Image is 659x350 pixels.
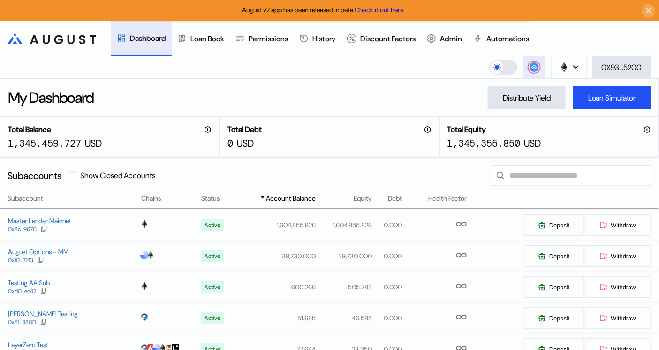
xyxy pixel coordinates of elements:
img: chain logo [146,251,155,259]
span: Account Balance [266,194,316,203]
a: Check it out here [355,6,404,14]
div: Dashboard [130,33,166,43]
div: [PERSON_NAME] Testing [8,310,78,318]
img: chain logo [559,62,569,72]
button: Deposit [523,245,584,267]
span: Health Factor [429,194,467,203]
td: 46.585 [316,303,372,334]
td: 51.685 [235,303,316,334]
div: Testing AA Sub [8,279,50,287]
div: Admin [440,34,462,44]
span: Withdraw [611,284,636,291]
a: Discount Factors [341,21,421,56]
div: Active [205,315,220,321]
button: Deposit [523,276,584,298]
td: 0.000 [372,210,403,241]
div: August Options - MM [8,248,68,256]
div: Automations [486,34,529,44]
div: 0 [227,137,233,149]
div: 1,345,459.727 [8,137,81,149]
span: Withdraw [611,315,636,322]
div: Subaccounts [8,170,61,182]
button: Deposit [523,307,584,329]
div: 1,345,355.850 [447,137,521,149]
span: Withdraw [611,253,636,260]
button: Withdraw [585,276,651,298]
button: 0X93...5200 [592,56,651,78]
span: August v2 app has been released in beta. [242,6,404,14]
a: History [294,21,341,56]
div: Discount Factors [360,34,416,44]
button: chain logo [551,56,587,78]
div: Loan Book [190,34,224,44]
a: Admin [421,21,468,56]
button: Deposit [523,214,584,236]
span: Equity [354,194,372,203]
div: 0x8c...967C [8,226,37,233]
td: 0.000 [372,272,403,303]
div: 0x51...480D [8,319,36,326]
a: Permissions [230,21,294,56]
button: Withdraw [585,245,651,267]
div: Master Lender Mainnet [8,217,71,225]
td: 1,604,855.826 [316,210,372,241]
a: Dashboard [111,21,172,56]
span: Deposit [549,253,569,260]
div: 0X93...5200 [602,62,642,72]
td: 505.783 [316,272,372,303]
h2: Total Debt [227,124,262,134]
div: 0x10...3213 [8,257,33,264]
td: 39,730.000 [316,241,372,272]
div: Loan Simulator [588,93,636,103]
h2: Total Equity [447,124,486,134]
span: Deposit [549,284,569,291]
span: Withdraw [611,222,636,229]
div: My Dashboard [8,88,93,108]
a: Automations [468,21,535,56]
div: Distribute Yield [503,93,551,103]
div: Active [205,253,220,259]
td: 1,604,855.826 [235,210,316,241]
button: Distribute Yield [488,86,566,109]
span: Deposit [549,315,569,322]
button: Withdraw [585,307,651,329]
td: 0.000 [372,241,403,272]
div: Active [205,222,220,228]
span: Subaccount [8,194,43,203]
button: Loan Simulator [573,86,651,109]
span: Deposit [549,222,569,229]
div: USD [524,137,541,149]
img: chain logo [140,313,149,321]
img: chain logo [140,220,149,228]
span: Chains [141,194,161,203]
div: USD [237,137,254,149]
img: chain logo [140,282,149,290]
div: USD [85,137,102,149]
td: 0.000 [372,303,403,334]
td: 39,730.000 [235,241,316,272]
span: Debt [388,194,402,203]
h2: Total Balance [8,124,51,134]
div: LayerZero Test [8,341,48,349]
div: Permissions [249,34,288,44]
label: Show Closed Accounts [80,171,155,180]
a: Loan Book [172,21,230,56]
div: Active [205,284,220,290]
button: Withdraw [585,214,651,236]
div: 0xd0...ec42 [8,288,36,295]
td: 600.266 [235,272,316,303]
span: Status [202,194,220,203]
div: History [312,34,336,44]
img: chain logo [140,251,149,259]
